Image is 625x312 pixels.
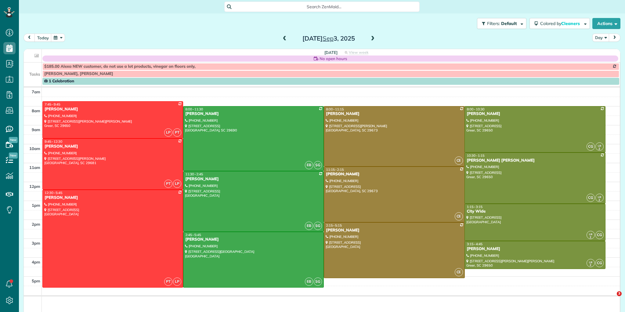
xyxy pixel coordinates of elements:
span: 1pm [32,203,40,208]
span: EB [305,161,313,169]
button: today [34,34,52,42]
span: CE [455,156,463,165]
span: LB [598,195,601,199]
span: [DATE] [324,50,338,55]
span: CG [587,142,595,151]
div: [PERSON_NAME] [185,111,322,117]
h2: [DATE] 3, 2025 [291,35,367,42]
span: LP [164,128,172,137]
span: New [9,137,18,143]
div: [PERSON_NAME] [466,246,603,252]
span: 1:15 - 3:15 [467,205,482,209]
span: CG [595,231,604,239]
button: next [609,34,620,42]
span: 3:15 - 4:45 [467,242,482,246]
span: 4pm [32,260,40,264]
span: 3 [617,291,622,296]
small: 2 [596,146,603,152]
span: SG [314,222,322,230]
div: [PERSON_NAME] [44,144,181,149]
button: Actions [592,18,620,29]
div: [PERSON_NAME] [44,107,181,112]
span: 8am [32,108,40,113]
div: [PERSON_NAME] [185,237,322,242]
span: LB [598,144,601,147]
span: 3pm [32,241,40,246]
span: LB [589,232,592,236]
a: Filters: Default [474,18,526,29]
span: 5pm [32,278,40,283]
span: CE [455,212,463,221]
span: 7am [32,89,40,94]
span: Sep [323,34,334,42]
span: SG [314,161,322,169]
span: No open hours [320,56,347,62]
span: 9:45 - 12:30 [45,139,62,144]
span: PT [173,128,181,137]
span: CG [587,194,595,202]
span: LB [589,260,592,264]
button: Colored byCleaners [529,18,590,29]
button: Day [592,34,609,42]
span: PT [164,278,172,286]
span: CG [595,259,604,267]
div: [PERSON_NAME] [326,111,463,117]
span: [PERSON_NAME], [PERSON_NAME] [44,71,113,76]
small: 2 [587,235,594,240]
span: Filters: [487,21,500,26]
span: 2pm [32,222,40,227]
span: 1 Celebration [44,79,74,84]
div: [PERSON_NAME] [326,172,463,177]
div: City Wide [466,209,603,214]
button: prev [23,34,35,42]
span: 8:00 - 11:15 [326,107,344,111]
span: 10:30 - 1:15 [467,153,484,158]
div: [PERSON_NAME] [44,195,181,200]
span: EB [305,222,313,230]
span: Cleaners [561,21,581,26]
small: 2 [587,262,594,268]
div: [PERSON_NAME] [PERSON_NAME] [466,158,603,163]
span: 12pm [29,184,40,189]
small: 2 [596,197,603,203]
span: Colored by [540,21,582,26]
span: 12:30 - 5:45 [45,191,62,195]
span: 2:15 - 5:15 [326,223,342,228]
div: [PERSON_NAME] [466,111,603,117]
div: [PERSON_NAME] [185,177,322,182]
span: 7:45 - 9:45 [45,102,60,106]
span: LP [173,180,181,188]
span: New [9,152,18,159]
span: SG [314,278,322,286]
span: 2:45 - 5:45 [185,233,201,237]
span: 8:00 - 10:30 [467,107,484,111]
span: 11am [29,165,40,170]
button: Filters: Default [477,18,526,29]
iframe: Intercom live chat [604,291,619,306]
span: 10am [29,146,40,151]
span: Default [501,21,517,26]
span: View week [349,50,368,55]
span: $185.00 Alexa NEW customer, do not use a lot products, vinegar on floors only, [44,64,196,69]
span: PT [164,180,172,188]
span: 9am [32,127,40,132]
span: 11:15 - 2:15 [326,167,344,172]
span: EB [305,278,313,286]
span: 11:30 - 2:45 [185,172,203,176]
span: LP [173,278,181,286]
div: [PERSON_NAME] [326,228,463,233]
span: 8:00 - 11:30 [185,107,203,111]
span: CE [455,268,463,276]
